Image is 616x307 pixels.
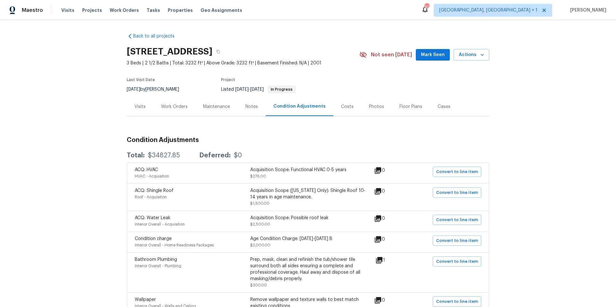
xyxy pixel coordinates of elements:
[250,236,366,242] div: Age Condition Charge: [DATE]-[DATE] B
[371,52,412,58] span: Not seen [DATE]
[416,49,450,61] button: Mark Seen
[433,236,481,246] button: Convert to line item
[135,195,167,199] span: Roof - Acquisition
[250,215,366,221] div: Acquisition Scope: Possible roof leak
[135,222,185,226] span: Interior Overall - Acquisition
[369,104,384,110] div: Photos
[203,104,230,110] div: Maintenance
[22,7,43,13] span: Maestro
[135,264,181,268] span: Interior Overall - Plumbing
[235,87,264,92] span: -
[433,187,481,198] button: Convert to line item
[201,7,242,13] span: Geo Assignments
[374,167,406,174] div: 0
[168,7,193,13] span: Properties
[221,78,235,82] span: Project
[421,51,445,59] span: Mark Seen
[127,87,140,92] span: [DATE]
[375,256,406,264] div: 1
[134,104,146,110] div: Visits
[250,222,270,226] span: $2,500.00
[127,48,212,55] h2: [STREET_ADDRESS]
[235,87,249,92] span: [DATE]
[127,86,187,93] div: by [PERSON_NAME]
[127,78,155,82] span: Last Visit Date
[148,152,180,159] div: $34827.85
[135,168,158,172] span: ACQ: HVAC
[110,7,139,13] span: Work Orders
[436,216,478,224] span: Convert to line item
[374,187,406,195] div: 0
[135,188,174,193] span: ACQ: Shingle Roof
[374,215,406,222] div: 0
[250,283,267,287] span: $300.00
[61,7,74,13] span: Visits
[459,51,484,59] span: Actions
[250,87,264,92] span: [DATE]
[245,104,258,110] div: Notes
[135,216,170,220] span: ACQ: Water Leak
[436,189,478,196] span: Convert to line item
[127,152,145,159] div: Total:
[399,104,422,110] div: Floor Plans
[436,237,478,245] span: Convert to line item
[433,215,481,225] button: Convert to line item
[424,4,429,10] div: 61
[212,46,224,57] button: Copy Address
[221,87,296,92] span: Listed
[135,243,214,247] span: Interior Overall - Home Readiness Packages
[82,7,102,13] span: Projects
[250,256,366,282] div: Prep, mask, clean and refinish the tub/shower tile surround both all sides ensuring a complete an...
[127,60,359,66] span: 3 Beds | 2 1/2 Baths | Total: 3232 ft² | Above Grade: 3232 ft² | Basement Finished: N/A | 2001
[438,104,450,110] div: Cases
[433,256,481,267] button: Convert to line item
[127,33,188,39] a: Back to all projects
[135,236,172,241] span: Condition charge
[273,103,326,110] div: Condition Adjustments
[433,167,481,177] button: Convert to line item
[250,243,270,247] span: $2,000.00
[568,7,606,13] span: [PERSON_NAME]
[436,168,478,176] span: Convert to line item
[436,258,478,265] span: Convert to line item
[135,174,169,178] span: HVAC - Acquisition
[250,174,266,178] span: $276.00
[135,257,177,262] span: Bathroom Plumbing
[374,296,406,304] div: 0
[250,187,366,200] div: Acquisition Scope ([US_STATE] Only): Shingle Roof 10-14 years in age maintenance.
[454,49,489,61] button: Actions
[127,137,489,143] h3: Condition Adjustments
[439,7,537,13] span: [GEOGRAPHIC_DATA], [GEOGRAPHIC_DATA] + 1
[433,296,481,307] button: Convert to line item
[268,87,295,91] span: In Progress
[341,104,354,110] div: Costs
[147,8,160,12] span: Tasks
[374,236,406,243] div: 0
[250,202,269,205] span: $1,500.00
[199,152,231,159] div: Deferred:
[436,298,478,305] span: Convert to line item
[135,297,156,302] span: Wallpaper
[250,167,366,173] div: Acquisition Scope: Functional HVAC 0-5 years
[234,152,242,159] div: $0
[161,104,188,110] div: Work Orders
